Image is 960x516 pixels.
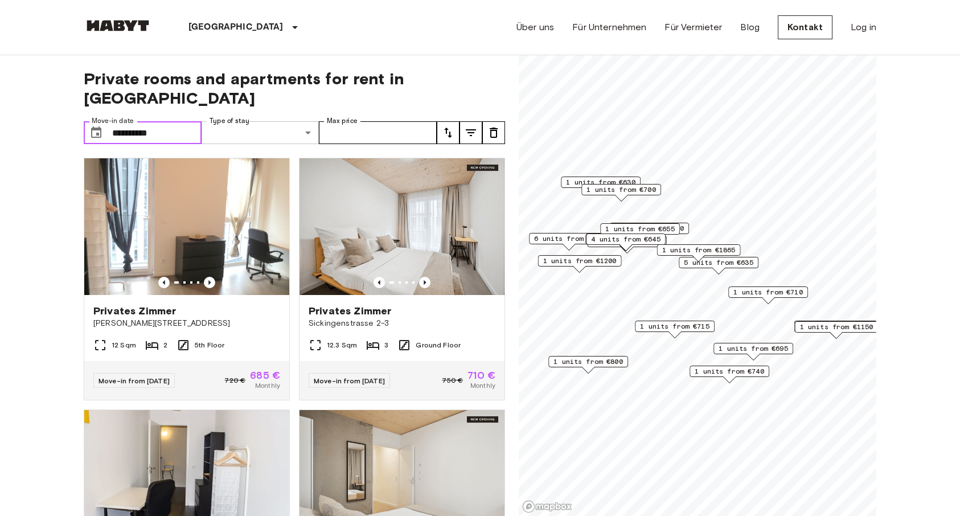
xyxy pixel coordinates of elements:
[85,121,108,144] button: Choose date, selected date is 1 Nov 2025
[188,21,284,34] p: [GEOGRAPHIC_DATA]
[664,21,722,34] a: Für Vermieter
[158,277,170,288] button: Previous image
[384,340,388,350] span: 3
[728,286,808,304] div: Map marker
[93,318,280,329] span: [PERSON_NAME][STREET_ADDRESS]
[112,340,136,350] span: 12 Sqm
[719,343,788,354] span: 1 units from €695
[529,233,609,251] div: Map marker
[204,277,215,288] button: Previous image
[733,287,803,297] span: 1 units from €710
[614,223,684,234] span: 1 units from €700
[224,375,245,386] span: 720 €
[309,304,391,318] span: Privates Zimmer
[195,340,224,350] span: 5th Floor
[84,20,152,31] img: Habyt
[713,343,793,361] div: Map marker
[84,158,289,295] img: Marketing picture of unit DE-01-302-013-01
[640,321,709,331] span: 1 units from €715
[690,366,769,383] div: Map marker
[591,234,660,244] span: 4 units from €645
[609,223,689,240] div: Map marker
[163,340,167,350] span: 2
[467,370,495,380] span: 710 €
[795,321,879,339] div: Map marker
[538,255,622,273] div: Map marker
[442,375,463,386] span: 750 €
[605,224,675,234] span: 1 units from €655
[548,356,628,374] div: Map marker
[460,121,482,144] button: tune
[314,376,385,385] span: Move-in from [DATE]
[327,340,357,350] span: 12.3 Sqm
[561,177,641,194] div: Map marker
[740,21,760,34] a: Blog
[210,116,249,126] label: Type of stay
[572,21,646,34] a: Für Unternehmen
[600,223,680,241] div: Map marker
[585,234,665,251] div: Map marker
[581,184,661,202] div: Map marker
[553,357,623,367] span: 1 units from €800
[250,370,280,380] span: 685 €
[84,158,290,400] a: Marketing picture of unit DE-01-302-013-01Previous imagePrevious imagePrivates Zimmer[PERSON_NAME...
[657,244,741,262] div: Map marker
[851,21,876,34] a: Log in
[327,116,358,126] label: Max price
[99,376,170,385] span: Move-in from [DATE]
[684,257,753,268] span: 5 units from €635
[695,366,764,376] span: 1 units from €740
[778,15,832,39] a: Kontakt
[416,340,461,350] span: Ground Floor
[522,500,572,513] a: Mapbox logo
[566,177,635,187] span: 1 units from €630
[255,380,280,391] span: Monthly
[437,121,460,144] button: tune
[679,257,758,275] div: Map marker
[419,277,430,288] button: Previous image
[309,318,495,329] span: Sickingenstrasse 2-3
[299,158,505,400] a: Marketing picture of unit DE-01-477-035-03Previous imagePrevious imagePrivates ZimmerSickingenstr...
[470,380,495,391] span: Monthly
[534,234,604,244] span: 6 units from €655
[92,116,134,126] label: Move-in date
[300,158,504,295] img: Marketing picture of unit DE-01-477-035-03
[516,21,554,34] a: Über uns
[586,185,656,195] span: 1 units from €700
[794,321,878,338] div: Map marker
[543,256,617,266] span: 1 units from €1200
[800,322,873,332] span: 1 units from €1150
[482,121,505,144] button: tune
[374,277,385,288] button: Previous image
[662,245,736,255] span: 1 units from €1865
[586,234,666,251] div: Map marker
[93,304,176,318] span: Privates Zimmer
[84,69,505,108] span: Private rooms and apartments for rent in [GEOGRAPHIC_DATA]
[635,321,715,338] div: Map marker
